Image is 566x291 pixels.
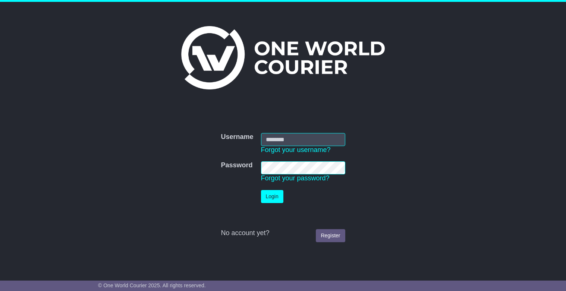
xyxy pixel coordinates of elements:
[221,229,345,237] div: No account yet?
[261,190,283,203] button: Login
[221,133,253,141] label: Username
[261,146,331,154] a: Forgot your username?
[181,26,385,89] img: One World
[316,229,345,242] a: Register
[261,174,330,182] a: Forgot your password?
[221,161,252,170] label: Password
[98,282,206,288] span: © One World Courier 2025. All rights reserved.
